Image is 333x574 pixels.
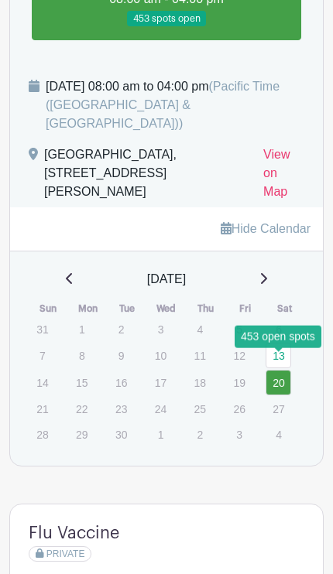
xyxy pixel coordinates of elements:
th: Sat [265,301,304,316]
th: Thu [186,301,225,316]
span: [DATE] [147,270,186,289]
p: 27 [266,397,291,421]
th: Sun [29,301,68,316]
p: 3 [226,422,252,446]
p: 11 [187,343,212,367]
div: [DATE] 08:00 am to 04:00 pm [46,77,304,133]
p: 12 [226,343,252,367]
p: 4 [187,317,212,341]
span: PRIVATE [46,548,85,559]
p: 4 [266,422,291,446]
p: 19 [226,371,252,395]
p: 1 [148,422,173,446]
th: Fri [225,301,265,316]
p: 24 [148,397,173,421]
p: 31 [29,317,55,341]
p: 7 [29,343,55,367]
p: 10 [148,343,173,367]
p: 16 [108,371,134,395]
p: 2 [187,422,212,446]
p: 9 [108,343,134,367]
a: 20 [266,370,291,395]
p: 5 [226,317,252,341]
p: 18 [187,371,212,395]
p: 8 [69,343,94,367]
p: 17 [148,371,173,395]
p: 29 [69,422,94,446]
p: 26 [226,397,252,421]
th: Wed [147,301,187,316]
th: Tue [108,301,147,316]
p: 15 [69,371,94,395]
p: 14 [29,371,55,395]
a: Hide Calendar [221,222,311,235]
h4: Flu Vaccine [29,523,119,543]
p: 21 [29,397,55,421]
div: 453 open spots [235,325,321,347]
p: 2 [108,317,134,341]
p: 30 [108,422,134,446]
p: 6 [266,317,291,341]
th: Mon [68,301,108,316]
a: View on Map [263,145,304,207]
a: 13 [266,343,291,368]
p: 25 [187,397,212,421]
p: 22 [69,397,94,421]
div: [GEOGRAPHIC_DATA], [STREET_ADDRESS][PERSON_NAME] [44,145,251,207]
p: 3 [148,317,173,341]
p: 23 [108,397,134,421]
p: 28 [29,422,55,446]
span: (Pacific Time ([GEOGRAPHIC_DATA] & [GEOGRAPHIC_DATA])) [46,80,280,130]
p: 1 [69,317,94,341]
